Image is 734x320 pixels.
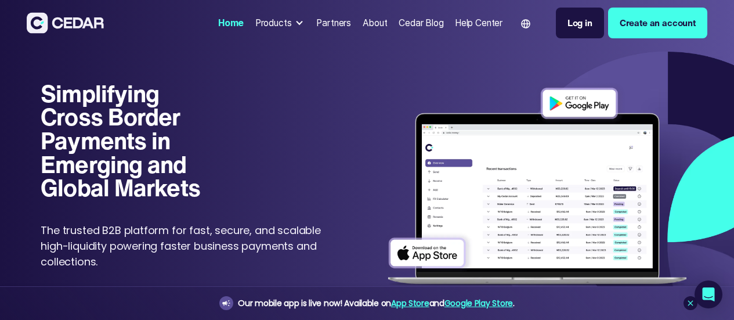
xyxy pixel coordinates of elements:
a: Partners [312,10,356,35]
div: Products [255,16,292,30]
img: world icon [521,19,530,28]
div: Help Center [455,16,502,30]
a: Log in [556,8,604,38]
div: Products [251,12,310,34]
div: Partners [316,16,351,30]
a: Help Center [450,10,507,35]
div: Log in [567,16,592,30]
p: The trusted B2B platform for fast, secure, and scalable high-liquidity powering faster business p... [41,222,336,269]
img: Dashboard of transactions [381,82,693,294]
a: Home [214,10,248,35]
a: Create an account [608,8,707,38]
div: Home [218,16,244,30]
div: Cedar Blog [399,16,443,30]
a: About [358,10,392,35]
div: Open Intercom Messenger [695,281,722,308]
a: Cedar Blog [394,10,448,35]
div: About [363,16,388,30]
h1: Simplifying Cross Border Payments in Emerging and Global Markets [41,82,218,200]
